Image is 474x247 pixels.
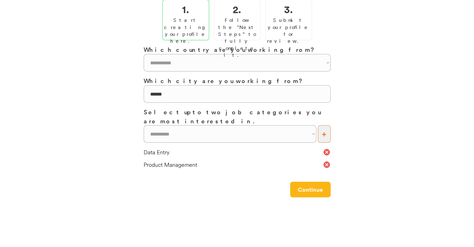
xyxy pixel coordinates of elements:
[144,107,331,125] h3: Select up to two job categories you are most interested in.
[290,182,331,197] button: Continue
[284,2,293,17] h2: 3.
[323,148,331,156] button: cancel
[216,17,259,58] div: Follow the "Next Steps" to fully complete it.
[164,17,208,45] div: Start creating your profile here.
[144,148,323,156] div: Data Entry
[182,2,189,17] h2: 1.
[323,161,331,169] button: cancel
[233,2,241,17] h2: 2.
[144,161,323,169] div: Product Management
[318,125,331,143] button: +
[144,76,331,85] h3: Which city are you working from?
[144,45,331,54] h3: Which country are you working from?
[267,17,310,45] div: Submit your profile for review.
